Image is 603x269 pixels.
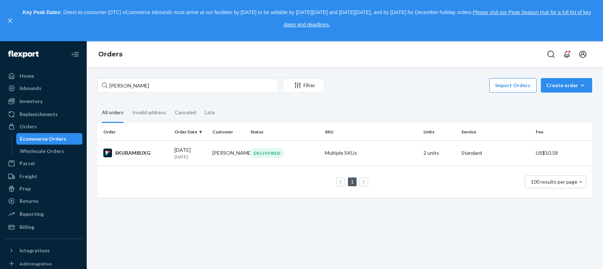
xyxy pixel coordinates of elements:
div: Reporting [20,210,44,218]
ol: breadcrumbs [92,44,128,65]
div: All orders [102,103,124,123]
th: Units [421,123,458,140]
span: 100 results per page [531,179,577,185]
th: Service [458,123,533,140]
div: Parcel [20,160,35,167]
th: Order Date [172,123,210,140]
td: US$10.58 [533,140,592,166]
a: Page 1 is your current page [349,179,355,185]
td: Multiple SKUs [322,140,421,166]
button: Open account menu [576,47,590,61]
a: Orders [98,50,122,58]
a: Replenishments [4,108,82,120]
td: 2 units [421,140,458,166]
a: Inbounds [4,82,82,94]
th: Fee [533,123,592,140]
button: Import Orders [489,78,537,93]
div: Returns [20,197,39,205]
input: Search orders [98,78,278,93]
button: Filter [283,78,324,93]
a: Prep [4,183,82,195]
div: Orders [20,123,37,130]
button: Integrations [4,245,82,256]
a: Freight [4,171,82,182]
div: Billing [20,223,34,231]
a: Ecommerce Orders [16,133,83,145]
div: Invalid address [132,103,166,122]
a: Billing [4,221,82,233]
a: Wholesale Orders [16,145,83,157]
div: Integrations [20,247,50,254]
div: Customer [212,129,245,135]
div: Canceled [175,103,196,122]
div: [DATE] [175,146,207,160]
div: Ecommerce Orders [20,135,66,142]
a: Reporting [4,208,82,220]
a: Home [4,70,82,82]
button: Open notifications [560,47,574,61]
a: Add Integration [4,259,82,268]
button: Create order [541,78,592,93]
th: Order [98,123,172,140]
th: SKU [322,123,421,140]
div: Late [205,103,215,122]
div: Inbounds [20,85,42,92]
th: Status [247,123,322,140]
a: Orders [4,121,82,132]
a: Please visit our Peak Season Hub for a full list of key dates and deadlines. [284,9,591,27]
div: Replenishments [20,111,58,118]
div: DELIVERED [250,148,284,158]
a: Inventory [4,95,82,107]
button: Open Search Box [544,47,558,61]
div: Home [20,72,34,80]
div: Filter [283,82,324,89]
a: Returns [4,195,82,207]
div: SKURAM8UXG [103,149,169,157]
p: : Direct-to-consumer (DTC) eCommerce inbounds must arrive at our facilities by [DATE] to be sella... [17,7,596,31]
div: Add Integration [20,261,52,267]
div: Freight [20,173,37,180]
div: Prep [20,185,31,192]
button: close, [7,17,14,24]
td: [PERSON_NAME] [210,140,247,166]
div: Create order [546,82,587,89]
a: Parcel [4,158,82,169]
div: Wholesale Orders [20,148,64,155]
strong: Key Peak Dates [23,9,60,15]
img: Flexport logo [8,51,39,58]
p: Standard [461,149,530,157]
div: Inventory [20,98,43,105]
button: Close Navigation [68,47,82,61]
p: [DATE] [175,154,207,160]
